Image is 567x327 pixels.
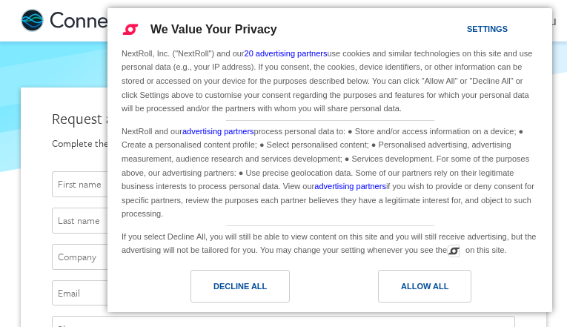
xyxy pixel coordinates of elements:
[213,278,267,294] div: Decline All
[52,136,515,151] div: Complete the form below and someone from our team will be in touch shortly
[467,21,508,37] div: Settings
[330,270,543,310] a: Allow All
[119,121,541,222] div: NextRoll and our process personal data to: ● Store and/or access information on a device; ● Creat...
[245,49,328,58] a: 20 advertising partners
[119,226,541,259] div: If you select Decline All, you will still be able to view content on this site and you will still...
[441,17,477,44] a: Settings
[52,280,515,306] input: Email
[52,108,515,129] div: Request a
[182,127,254,136] a: advertising partners
[116,270,330,310] a: Decline All
[150,23,277,36] span: We Value Your Privacy
[52,171,515,197] input: First name
[401,278,448,294] div: Allow All
[119,45,541,117] div: NextRoll, Inc. ("NextRoll") and our use cookies and similar technologies on this site and use per...
[52,208,515,234] input: Last name
[314,182,386,191] a: advertising partners
[52,244,515,270] input: Company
